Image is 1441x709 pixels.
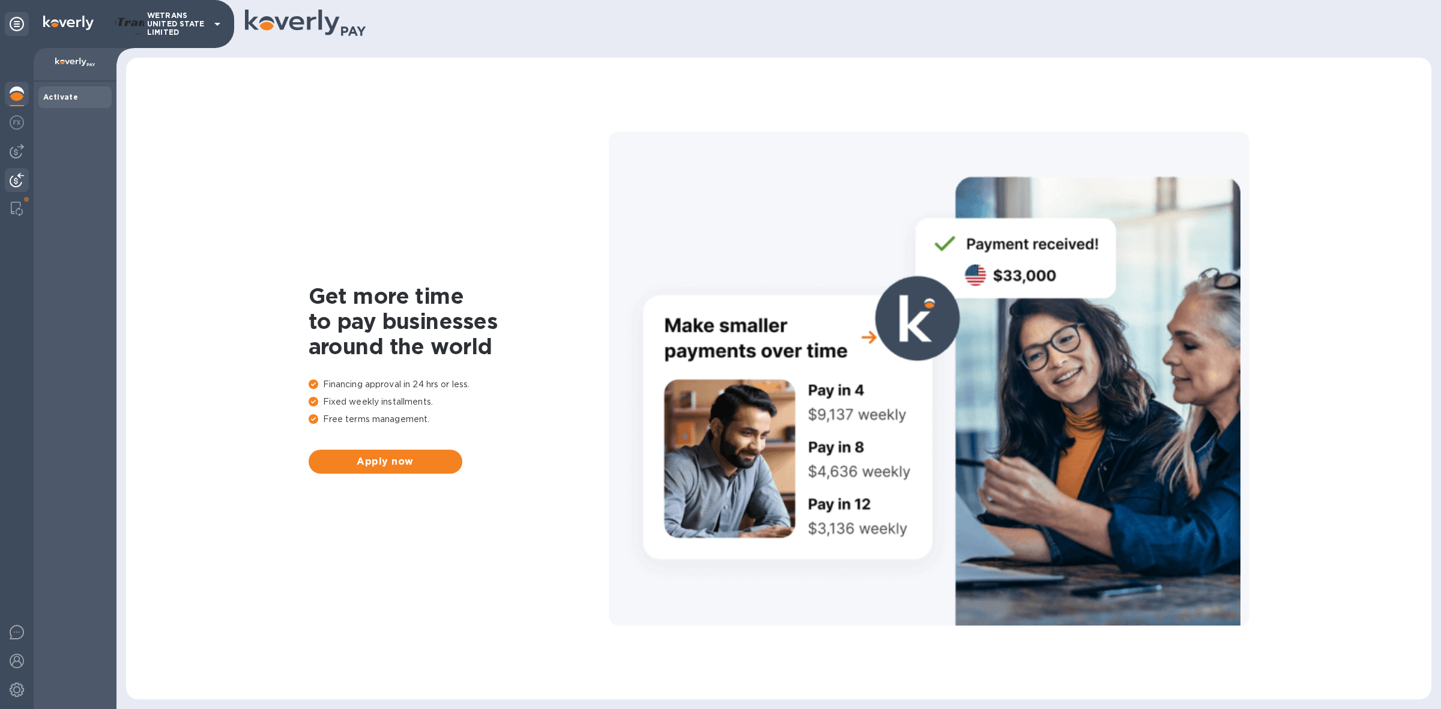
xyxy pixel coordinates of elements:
h1: Get more time to pay businesses around the world [309,283,609,359]
img: Foreign exchange [10,115,24,130]
div: Unpin categories [5,12,29,36]
img: Logo [43,16,94,30]
p: Free terms management. [309,413,609,426]
span: Apply now [318,454,453,469]
button: Apply now [309,450,462,474]
p: Fixed weekly installments. [309,396,609,408]
p: WETRANS UNITED STATE LIMITED [147,11,207,37]
p: Financing approval in 24 hrs or less. [309,378,609,391]
b: Activate [43,92,78,101]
